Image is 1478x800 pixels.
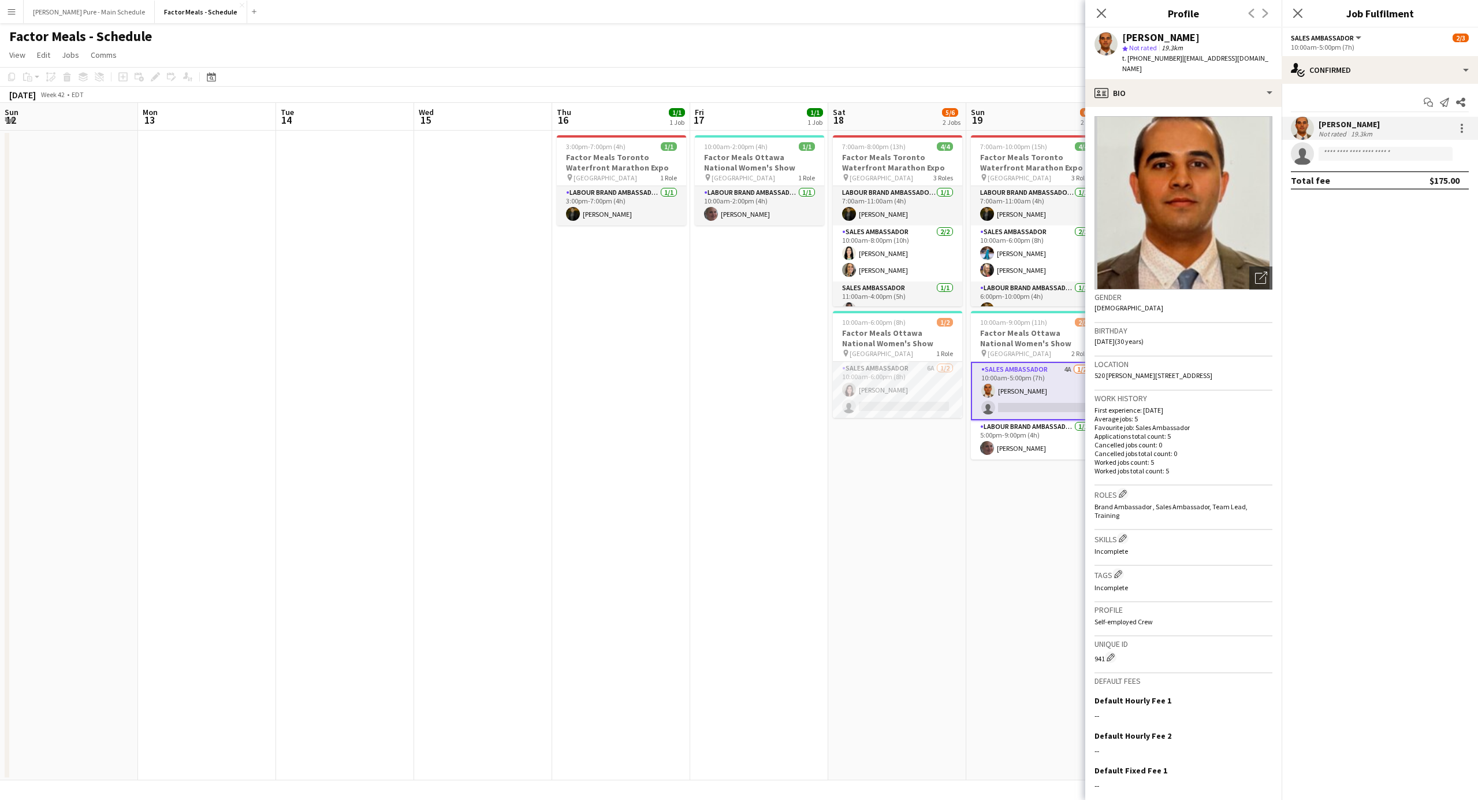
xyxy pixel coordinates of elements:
[557,152,686,173] h3: Factor Meals Toronto Waterfront Marathon Expo
[971,107,985,117] span: Sun
[842,142,906,151] span: 7:00am-8:00pm (13h)
[971,362,1100,420] app-card-role: Sales Ambassador4A1/210:00am-5:00pm (7h)[PERSON_NAME]
[695,152,824,173] h3: Factor Meals Ottawa National Women's Show
[988,349,1051,358] span: [GEOGRAPHIC_DATA]
[1094,502,1248,520] span: Brand Ambassador , Sales Ambassador, Team Lead, Training
[833,362,962,418] app-card-role: Sales Ambassador6A1/210:00am-6:00pm (8h)[PERSON_NAME]
[695,135,824,225] app-job-card: 10:00am-2:00pm (4h)1/1Factor Meals Ottawa National Women's Show [GEOGRAPHIC_DATA]1 RoleLabour Bra...
[842,318,906,327] span: 10:00am-6:00pm (8h)
[933,173,953,182] span: 3 Roles
[72,90,84,99] div: EDT
[833,135,962,306] app-job-card: 7:00am-8:00pm (13h)4/4Factor Meals Toronto Waterfront Marathon Expo [GEOGRAPHIC_DATA]3 RolesLabou...
[32,47,55,62] a: Edit
[9,28,152,45] h1: Factor Meals - Schedule
[936,349,953,358] span: 1 Role
[971,152,1100,173] h3: Factor Meals Toronto Waterfront Marathon Expo
[417,113,434,127] span: 15
[1349,129,1375,138] div: 19.3km
[1291,175,1330,186] div: Total fee
[1094,371,1212,380] span: 520 [PERSON_NAME][STREET_ADDRESS]
[660,173,677,182] span: 1 Role
[850,173,913,182] span: [GEOGRAPHIC_DATA]
[1094,466,1272,475] p: Worked jobs total count: 5
[971,282,1100,321] app-card-role: Labour Brand Ambassadors1/16:00pm-10:00pm (4h)[PERSON_NAME]
[62,50,79,60] span: Jobs
[1094,651,1272,663] div: 941
[1075,318,1091,327] span: 2/3
[1282,6,1478,21] h3: Job Fulfilment
[557,186,686,225] app-card-role: Labour Brand Ambassadors1/13:00pm-7:00pm (4h)[PERSON_NAME]
[143,107,158,117] span: Mon
[555,113,571,127] span: 16
[1122,32,1200,43] div: [PERSON_NAME]
[1094,393,1272,403] h3: Work history
[1094,780,1272,791] div: --
[1291,34,1363,42] button: Sales Ambassador
[1094,292,1272,302] h3: Gender
[704,142,768,151] span: 10:00am-2:00pm (4h)
[1122,54,1268,73] span: | [EMAIL_ADDRESS][DOMAIN_NAME]
[799,142,815,151] span: 1/1
[1094,359,1272,369] h3: Location
[937,142,953,151] span: 4/4
[712,173,775,182] span: [GEOGRAPHIC_DATA]
[833,328,962,349] h3: Factor Meals Ottawa National Women's Show
[1094,488,1272,500] h3: Roles
[557,107,571,117] span: Thu
[1094,337,1144,346] span: [DATE] (30 years)
[1094,676,1272,686] h3: Default fees
[1094,568,1272,580] h3: Tags
[557,135,686,225] div: 3:00pm-7:00pm (4h)1/1Factor Meals Toronto Waterfront Marathon Expo [GEOGRAPHIC_DATA]1 RoleLabour ...
[798,173,815,182] span: 1 Role
[1081,118,1099,127] div: 2 Jobs
[695,186,824,225] app-card-role: Labour Brand Ambassadors1/110:00am-2:00pm (4h)[PERSON_NAME]
[1085,79,1282,107] div: Bio
[833,311,962,418] app-job-card: 10:00am-6:00pm (8h)1/2Factor Meals Ottawa National Women's Show [GEOGRAPHIC_DATA]1 RoleSales Amba...
[833,152,962,173] h3: Factor Meals Toronto Waterfront Marathon Expo
[833,225,962,282] app-card-role: Sales Ambassador2/210:00am-8:00pm (10h)[PERSON_NAME][PERSON_NAME]
[24,1,155,23] button: [PERSON_NAME] Pure - Main Schedule
[833,107,846,117] span: Sat
[1319,129,1349,138] div: Not rated
[980,142,1047,151] span: 7:00am-10:00pm (15h)
[38,90,67,99] span: Week 42
[1094,710,1272,721] div: --
[1159,43,1185,52] span: 19.3km
[850,349,913,358] span: [GEOGRAPHIC_DATA]
[1080,108,1096,117] span: 6/7
[419,107,434,117] span: Wed
[86,47,121,62] a: Comms
[1094,406,1272,414] p: First experience: [DATE]
[833,186,962,225] app-card-role: Labour Brand Ambassadors1/17:00am-11:00am (4h)[PERSON_NAME]
[37,50,50,60] span: Edit
[91,50,117,60] span: Comms
[695,107,704,117] span: Fri
[971,225,1100,282] app-card-role: Sales Ambassador2/210:00am-6:00pm (8h)[PERSON_NAME][PERSON_NAME]
[5,47,30,62] a: View
[971,328,1100,349] h3: Factor Meals Ottawa National Women's Show
[574,173,637,182] span: [GEOGRAPHIC_DATA]
[1094,423,1272,432] p: Favourite job: Sales Ambassador
[971,420,1100,460] app-card-role: Labour Brand Ambassadors1/15:00pm-9:00pm (4h)[PERSON_NAME]
[1282,56,1478,84] div: Confirmed
[942,108,958,117] span: 5/6
[1094,116,1272,290] img: Crew avatar or photo
[1249,266,1272,290] div: Open photos pop-in
[669,108,685,117] span: 1/1
[1094,532,1272,545] h3: Skills
[971,135,1100,306] app-job-card: 7:00am-10:00pm (15h)4/4Factor Meals Toronto Waterfront Marathon Expo [GEOGRAPHIC_DATA]3 RolesLabo...
[279,113,294,127] span: 14
[1071,349,1091,358] span: 2 Roles
[971,311,1100,460] div: 10:00am-9:00pm (11h)2/3Factor Meals Ottawa National Women's Show [GEOGRAPHIC_DATA]2 RolesSales Am...
[5,107,18,117] span: Sun
[943,118,960,127] div: 2 Jobs
[1094,432,1272,440] p: Applications total count: 5
[1075,142,1091,151] span: 4/4
[1122,54,1182,62] span: t. [PHONE_NUMBER]
[1094,414,1272,423] p: Average jobs: 5
[1429,175,1460,186] div: $175.00
[1094,605,1272,615] h3: Profile
[1094,617,1272,626] p: Self-employed Crew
